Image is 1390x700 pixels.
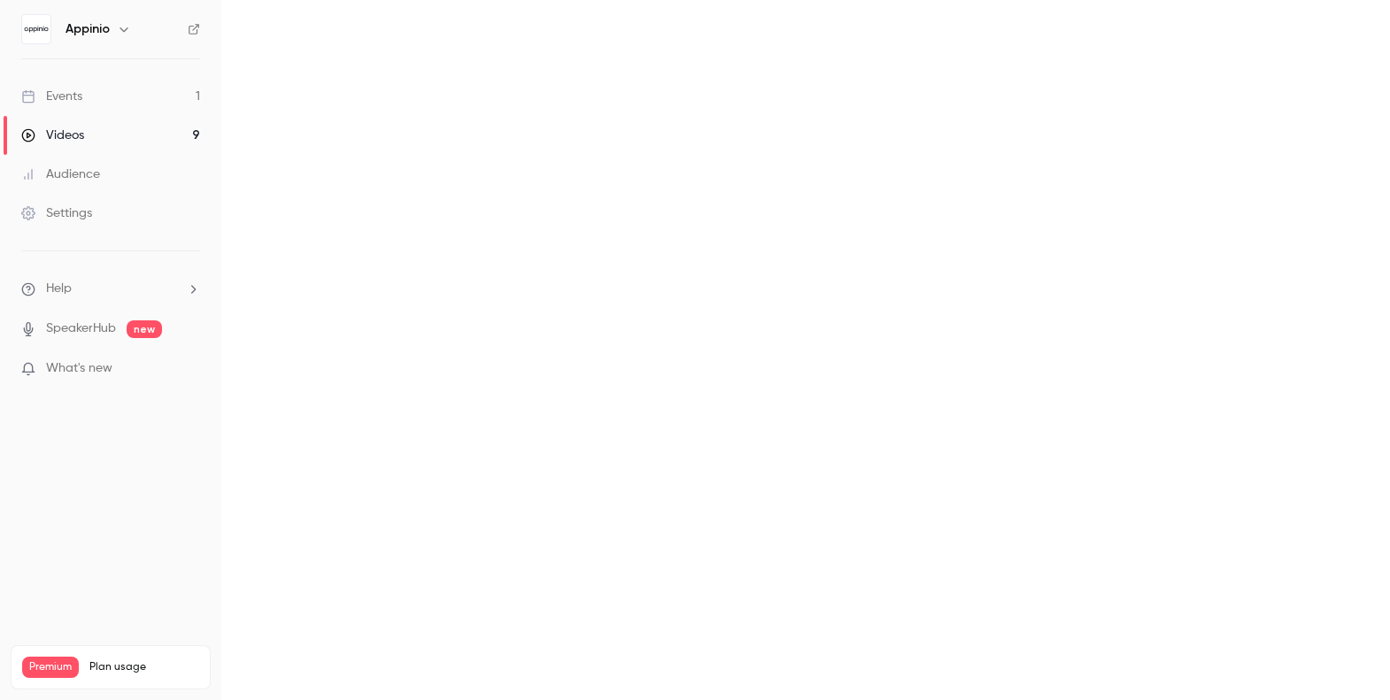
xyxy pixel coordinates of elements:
li: help-dropdown-opener [21,280,200,298]
div: Videos [21,127,84,144]
span: Plan usage [89,660,199,674]
span: What's new [46,359,112,378]
div: Settings [21,204,92,222]
img: Appinio [22,15,50,43]
a: SpeakerHub [46,319,116,338]
span: new [127,320,162,338]
iframe: Noticeable Trigger [179,361,200,377]
div: Audience [21,165,100,183]
h6: Appinio [66,20,110,38]
span: Help [46,280,72,298]
div: Events [21,88,82,105]
span: Premium [22,657,79,678]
